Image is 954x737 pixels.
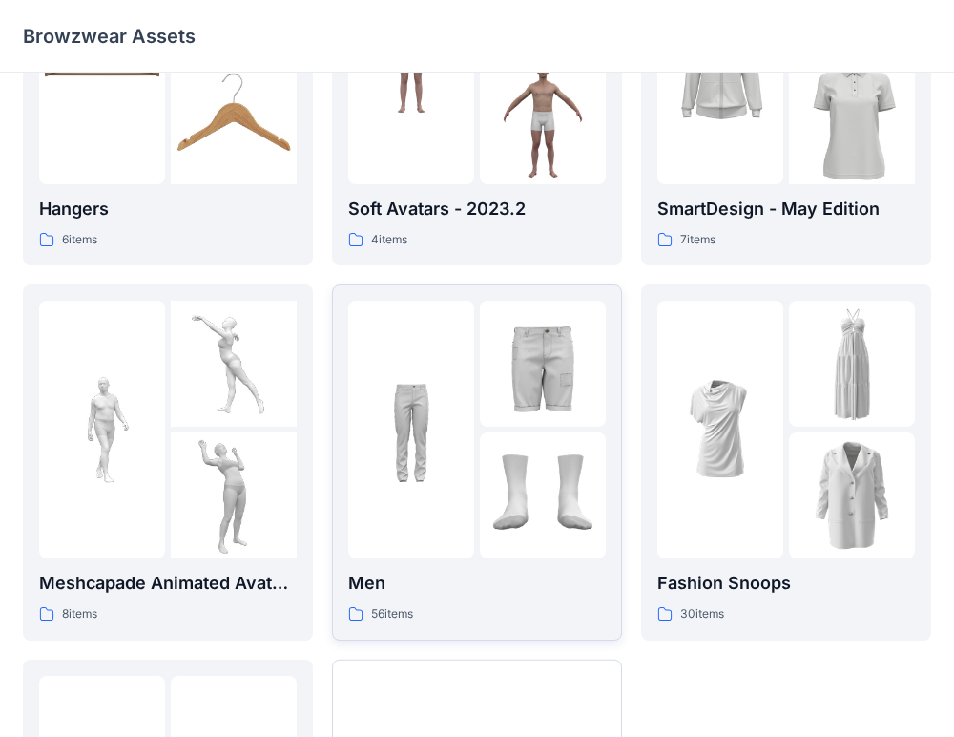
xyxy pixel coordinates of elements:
[332,284,622,641] a: folder 1folder 2folder 3Men56items
[641,284,931,641] a: folder 1folder 2folder 3Fashion Snoops30items
[62,604,97,624] p: 8 items
[23,23,196,50] p: Browzwear Assets
[480,301,606,427] img: folder 2
[348,570,606,597] p: Men
[348,196,606,222] p: Soft Avatars - 2023.2
[62,230,97,250] p: 6 items
[23,284,313,641] a: folder 1folder 2folder 3Meshcapade Animated Avatars8items
[371,230,407,250] p: 4 items
[39,196,297,222] p: Hangers
[789,432,915,558] img: folder 3
[171,58,297,184] img: folder 3
[680,604,724,624] p: 30 items
[657,570,915,597] p: Fashion Snoops
[348,367,474,493] img: folder 1
[789,301,915,427] img: folder 2
[657,367,783,493] img: folder 1
[171,432,297,558] img: folder 3
[680,230,715,250] p: 7 items
[39,570,297,597] p: Meshcapade Animated Avatars
[657,196,915,222] p: SmartDesign - May Edition
[371,604,413,624] p: 56 items
[480,58,606,184] img: folder 3
[171,301,297,427] img: folder 2
[789,27,915,216] img: folder 3
[39,367,165,493] img: folder 1
[480,432,606,558] img: folder 3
